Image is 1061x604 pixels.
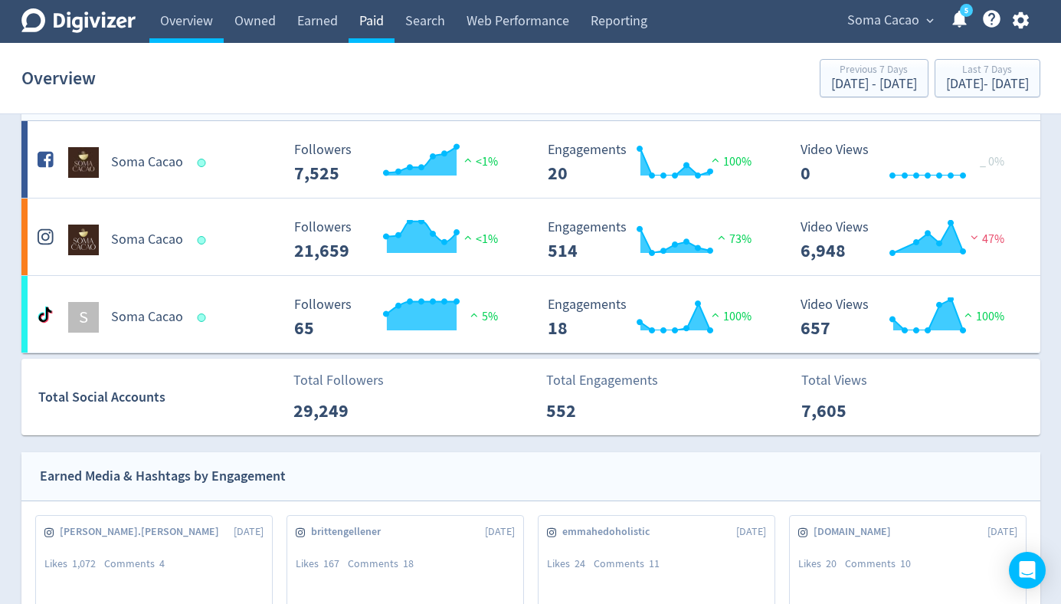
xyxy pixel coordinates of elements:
div: Comments [348,556,422,572]
div: Comments [594,556,668,572]
img: positive-performance.svg [467,309,482,320]
button: Soma Cacao [842,8,938,33]
span: 100% [961,309,1004,324]
svg: Video Views 0 [793,143,1023,183]
svg: Followers --- [287,220,516,261]
h5: Soma Cacao [111,308,183,327]
span: 18 [403,556,414,570]
svg: Followers --- [287,297,516,338]
div: Likes [547,556,594,572]
div: Open Intercom Messenger [1009,552,1046,589]
span: 20 [826,556,837,570]
span: <1% [460,154,498,169]
span: Soma Cacao [847,8,919,33]
div: Likes [798,556,845,572]
h5: Soma Cacao [111,231,183,249]
p: Total Followers [293,370,384,391]
div: Comments [845,556,919,572]
h5: Soma Cacao [111,153,183,172]
span: [DATE] [234,524,264,540]
p: 552 [546,397,634,425]
span: 24 [575,556,585,570]
div: Previous 7 Days [831,64,917,77]
span: [DATE] [987,524,1017,540]
button: Last 7 Days[DATE]- [DATE] [935,59,1040,97]
span: [DATE] [736,524,766,540]
p: Total Views [801,370,889,391]
svg: Video Views 6,948 [793,220,1023,261]
div: Likes [44,556,104,572]
span: Data last synced: 25 Sep 2025, 7:02am (AEST) [197,313,210,322]
span: [DATE] [485,524,515,540]
span: [PERSON_NAME].[PERSON_NAME] [60,524,228,540]
span: 100% [708,154,752,169]
span: Data last synced: 25 Sep 2025, 5:02am (AEST) [197,159,210,167]
span: 167 [323,556,339,570]
div: Total Social Accounts [38,386,283,409]
span: 4 [159,556,165,570]
span: brittengellener [311,524,389,540]
div: [DATE] - [DATE] [946,77,1029,91]
svg: Engagements 18 [540,297,770,338]
svg: Video Views 657 [793,297,1023,338]
p: 7,605 [801,397,889,425]
span: 1,072 [72,556,96,570]
a: Soma Cacao undefinedSoma Cacao Followers --- Followers 7,525 <1% Engagements 20 Engagements 20 10... [21,121,1040,198]
p: 29,249 [293,397,382,425]
span: [DOMAIN_NAME] [814,524,899,540]
span: 11 [649,556,660,570]
p: Total Engagements [546,370,658,391]
span: Data last synced: 25 Sep 2025, 5:02am (AEST) [197,236,210,245]
svg: Engagements 514 [540,220,770,261]
img: Soma Cacao undefined [68,225,99,255]
div: Last 7 Days [946,64,1029,77]
svg: Followers --- [287,143,516,183]
span: emmahedoholistic [562,524,658,540]
span: 10 [900,556,911,570]
img: positive-performance.svg [460,231,476,243]
a: Soma Cacao undefinedSoma Cacao Followers --- Followers 21,659 <1% Engagements 514 Engagements 514... [21,199,1040,275]
span: 100% [708,309,752,324]
div: [DATE] - [DATE] [831,77,917,91]
img: negative-performance.svg [967,231,982,243]
div: Comments [104,556,173,572]
span: 5% [467,309,498,324]
span: 73% [714,231,752,247]
img: positive-performance.svg [708,154,723,166]
img: Soma Cacao undefined [68,147,99,178]
div: Earned Media & Hashtags by Engagement [40,465,286,487]
img: positive-performance.svg [961,309,976,320]
img: positive-performance.svg [708,309,723,320]
h1: Overview [21,54,96,103]
span: <1% [460,231,498,247]
a: SSoma Cacao Followers --- Followers 65 5% Engagements 18 Engagements 18 100% Video Views 657 Vide... [21,276,1040,353]
span: 47% [967,231,1004,247]
span: _ 0% [980,154,1004,169]
a: 5 [960,4,973,17]
button: Previous 7 Days[DATE] - [DATE] [820,59,928,97]
img: positive-performance.svg [460,154,476,166]
img: positive-performance.svg [714,231,729,243]
text: 5 [964,5,968,16]
span: expand_more [923,14,937,28]
svg: Engagements 20 [540,143,770,183]
div: S [68,302,99,333]
div: Likes [296,556,348,572]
